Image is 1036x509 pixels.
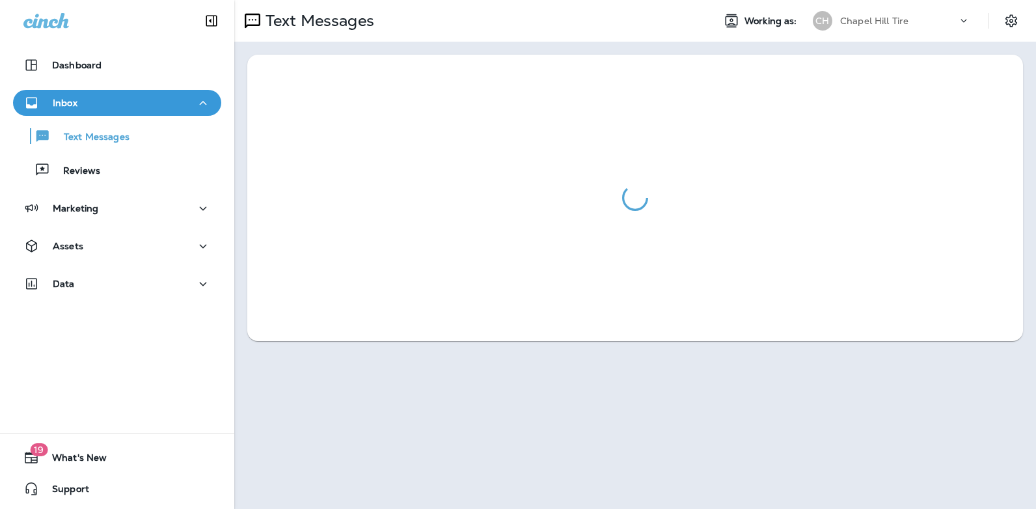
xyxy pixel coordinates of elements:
p: Reviews [50,165,100,178]
p: Marketing [53,203,98,213]
p: Text Messages [51,131,129,144]
span: Working as: [744,16,800,27]
span: Support [39,484,89,499]
button: Settings [1000,9,1023,33]
p: Text Messages [260,11,374,31]
p: Dashboard [52,60,102,70]
button: Reviews [13,156,221,184]
button: Data [13,271,221,297]
div: CH [813,11,832,31]
p: Data [53,279,75,289]
span: What's New [39,452,107,468]
p: Assets [53,241,83,251]
button: Marketing [13,195,221,221]
span: 19 [30,443,48,456]
button: Dashboard [13,52,221,78]
p: Chapel Hill Tire [840,16,908,26]
button: Text Messages [13,122,221,150]
p: Inbox [53,98,77,108]
button: Support [13,476,221,502]
button: 19What's New [13,445,221,471]
button: Inbox [13,90,221,116]
button: Assets [13,233,221,259]
button: Collapse Sidebar [193,8,230,34]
